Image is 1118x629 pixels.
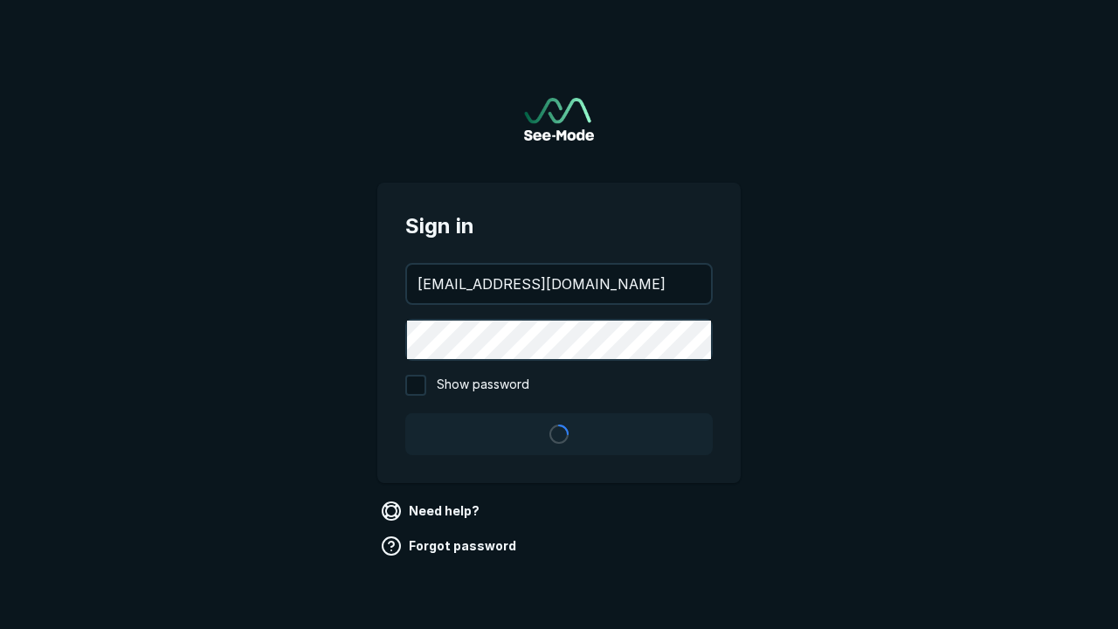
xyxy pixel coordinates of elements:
input: your@email.com [407,265,711,303]
img: See-Mode Logo [524,98,594,141]
span: Show password [437,375,529,396]
a: Forgot password [377,532,523,560]
a: Need help? [377,497,487,525]
span: Sign in [405,211,713,242]
a: Go to sign in [524,98,594,141]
